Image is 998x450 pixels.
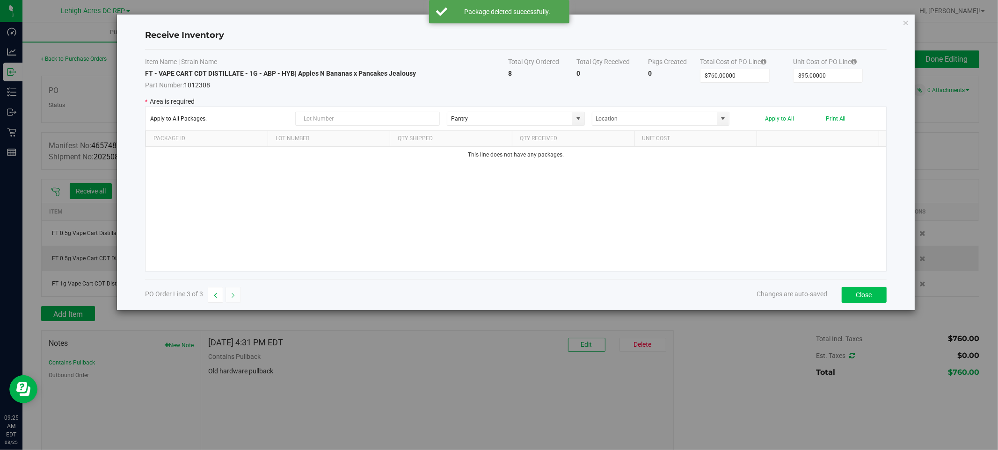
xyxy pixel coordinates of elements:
div: Package deleted successfully. [452,7,562,16]
h4: Receive Inventory [145,29,886,42]
span: PO Order Line 3 of 3 [145,290,203,298]
iframe: Resource center [9,375,37,403]
button: Apply to All [765,115,794,122]
span: Apply to All Packages: [150,115,288,122]
span: Area is required [150,98,195,105]
strong: 0 [576,70,580,77]
input: Total Cost [700,69,769,82]
th: Item Name | Strain Name [145,57,508,69]
th: Unit Cost of PO Line [793,57,886,69]
strong: FT - VAPE CART CDT DISTILLATE - 1G - ABP - HYB | Apples N Bananas x Pancakes Jealousy [145,70,416,77]
strong: 8 [508,70,512,77]
input: Unit Cost [794,69,862,82]
input: Area [447,112,573,125]
input: Lot Number [295,112,440,126]
span: 1012308 [145,78,508,90]
th: Unit Cost [634,131,757,147]
th: Package Id [146,131,268,147]
th: Total Qty Ordered [508,57,576,69]
button: Close [842,287,887,303]
span: Changes are auto-saved [757,290,828,298]
td: This line does not have any packages. [146,147,886,163]
input: NO DATA FOUND [592,112,718,125]
th: Lot Number [268,131,390,147]
th: Qty Received [512,131,634,147]
i: Specifying a total cost will update all package costs. [851,58,857,65]
th: Total Cost of PO Line [700,57,793,69]
i: Specifying a total cost will update all package costs. [761,58,766,65]
strong: 0 [648,70,652,77]
button: Print All [826,115,846,122]
th: Total Qty Received [576,57,648,69]
th: Pkgs Created [648,57,700,69]
span: Part Number: [145,81,184,89]
button: Close modal [903,17,909,28]
th: Qty Shipped [390,131,512,147]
